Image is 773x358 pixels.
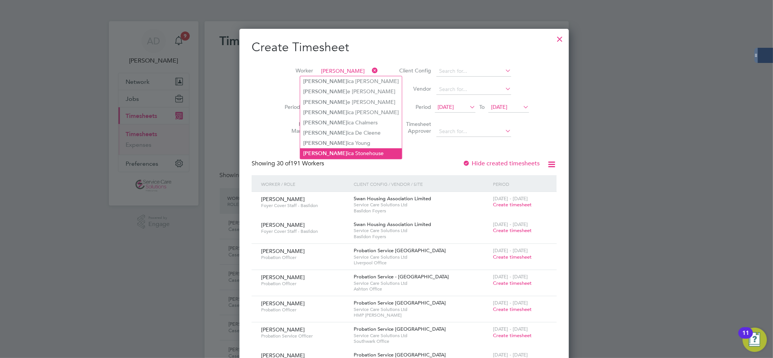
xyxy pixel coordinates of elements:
span: [DATE] [491,104,507,110]
label: Site [279,85,313,92]
li: e [PERSON_NAME] [300,86,402,97]
div: Period [491,175,549,193]
span: Service Care Solutions Ltd [354,202,489,208]
span: [DATE] - [DATE] [493,195,528,202]
div: Showing [252,160,326,168]
span: Probation Service [GEOGRAPHIC_DATA] [354,247,446,254]
span: HMP [PERSON_NAME] [354,312,489,318]
b: [PERSON_NAME] [303,99,347,105]
b: [PERSON_NAME] [303,88,347,95]
b: [PERSON_NAME] [303,140,347,146]
div: Client Config / Vendor / Site [352,175,491,193]
span: Service Care Solutions Ltd [354,254,489,260]
span: Probation Service [GEOGRAPHIC_DATA] [354,352,446,358]
span: Swan Housing Association Limited [354,195,431,202]
span: To [477,102,487,112]
span: Basildon Foyers [354,208,489,214]
span: Service Care Solutions Ltd [354,280,489,286]
span: Probation Service [GEOGRAPHIC_DATA] [354,300,446,306]
input: Search for... [436,66,511,77]
span: [DATE] - [DATE] [493,221,528,228]
span: Ashton Office [354,286,489,292]
span: Create timesheet [493,332,532,339]
span: Probation Service [GEOGRAPHIC_DATA] [354,326,446,332]
label: Period Type [279,104,313,110]
span: Probation Officer [261,307,348,313]
div: Worker / Role [259,175,352,193]
input: Search for... [436,126,511,137]
label: Hide created timesheets [463,160,540,167]
label: Client Config [397,67,431,74]
span: Foyer Cover Staff - Basildon [261,228,348,234]
li: ica [PERSON_NAME] [300,76,402,86]
b: [PERSON_NAME] [303,130,347,136]
h2: Create Timesheet [252,39,557,55]
span: Swan Housing Association Limited [354,221,431,228]
span: Service Care Solutions Ltd [354,306,489,312]
span: [PERSON_NAME] [261,248,305,254]
span: 191 Workers [277,160,324,167]
span: [PERSON_NAME] [261,221,305,228]
span: Service Care Solutions Ltd [354,333,489,339]
div: 11 [742,333,749,343]
span: Service Care Solutions Ltd [354,228,489,234]
label: Vendor [397,85,431,92]
span: Basildon Foyers [354,234,489,240]
span: Create timesheet [493,201,532,208]
span: Probation Service - [GEOGRAPHIC_DATA] [354,273,449,280]
span: [DATE] - [DATE] [493,300,528,306]
li: ica Chalmers [300,118,402,128]
label: Timesheet Approver [397,121,431,134]
span: Create timesheet [493,280,532,286]
span: [PERSON_NAME] [261,300,305,307]
span: Create timesheet [493,254,532,260]
span: Create timesheet [493,227,532,234]
span: Probation Service Officer [261,333,348,339]
span: [PERSON_NAME] [261,274,305,281]
span: Probation Officer [261,281,348,287]
span: [PERSON_NAME] [261,196,305,203]
input: Search for... [436,84,511,95]
span: [DATE] [438,104,454,110]
b: [PERSON_NAME] [303,150,347,157]
button: Open Resource Center, 11 new notifications [743,328,767,352]
li: ica Stonehouse [300,148,402,159]
span: [DATE] - [DATE] [493,247,528,254]
span: [DATE] - [DATE] [493,352,528,358]
b: [PERSON_NAME] [303,78,347,85]
li: ica Young [300,138,402,148]
label: Period [397,104,431,110]
input: Search for... [318,66,378,77]
span: [DATE] - [DATE] [493,326,528,332]
label: Worker [279,67,313,74]
label: Hiring Manager [279,121,313,134]
li: ica De Cleene [300,128,402,138]
span: [DATE] - [DATE] [493,273,528,280]
b: [PERSON_NAME] [303,109,347,116]
span: Southwark Office [354,338,489,344]
span: Foyer Cover Staff - Basildon [261,203,348,209]
span: 30 of [277,160,290,167]
li: e [PERSON_NAME] [300,97,402,107]
span: Create timesheet [493,306,532,312]
b: [PERSON_NAME] [303,119,347,126]
span: [PERSON_NAME] [261,326,305,333]
span: Probation Officer [261,254,348,261]
span: Liverpool Office [354,260,489,266]
li: ica [PERSON_NAME] [300,107,402,118]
